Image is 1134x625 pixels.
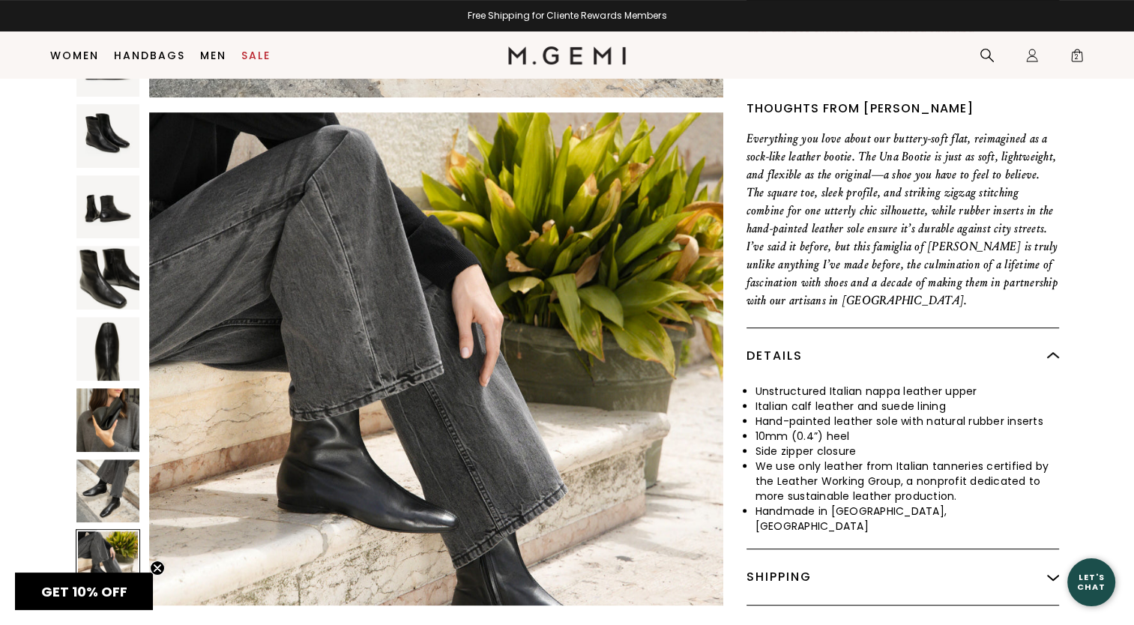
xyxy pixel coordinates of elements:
img: The Una Bootie [76,388,140,452]
p: Everything you love about our buttery-soft flat, reimagined as a sock-like leather bootie. The Un... [747,130,1059,310]
li: Italian calf leather and suede lining [756,399,1059,414]
div: Shipping [747,549,1059,605]
li: Unstructured Italian nappa leather upper [756,384,1059,399]
div: GET 10% OFFClose teaser [15,573,153,610]
div: Let's Chat [1067,573,1115,591]
img: The Una Bootie [76,175,140,239]
a: Sale [241,49,271,61]
img: The Una Bootie [76,104,140,168]
li: 10mm (0.4”) heel [756,429,1059,444]
div: Thoughts from [PERSON_NAME] [747,100,1059,118]
a: Handbags [114,49,185,61]
div: Details [747,328,1059,384]
li: We use only leather from Italian tanneries certified by the Leather Working Group, a nonprofit de... [756,459,1059,504]
li: Side zipper closure [756,444,1059,459]
li: Hand-painted leather sole with natural rubber inserts [756,414,1059,429]
button: Close teaser [150,561,165,576]
span: GET 10% OFF [41,582,127,601]
img: The Una Bootie [76,459,140,523]
li: Handmade in [GEOGRAPHIC_DATA], [GEOGRAPHIC_DATA] [756,504,1059,534]
a: Men [200,49,226,61]
img: The Una Bootie [76,317,140,381]
span: 2 [1070,51,1085,66]
img: M.Gemi [508,46,626,64]
a: Women [50,49,99,61]
img: The Una Bootie [76,246,140,310]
